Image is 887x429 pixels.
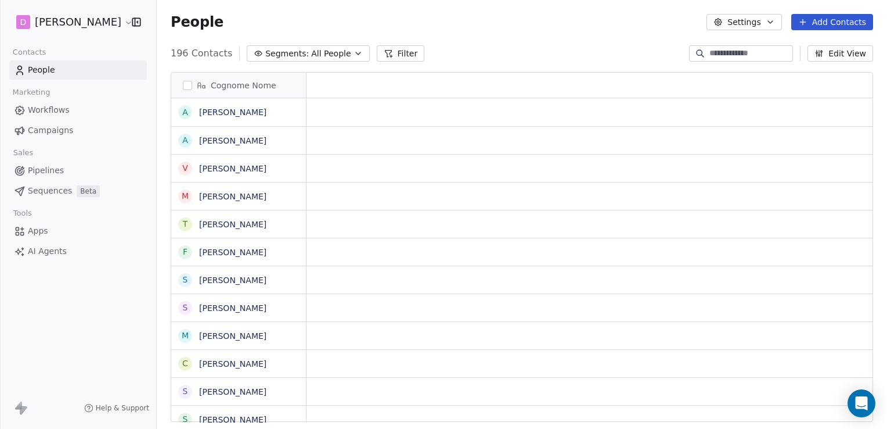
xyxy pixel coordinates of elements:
[199,276,266,285] a: [PERSON_NAME]
[183,274,188,286] div: S
[182,330,189,342] div: M
[77,185,100,197] span: Beta
[199,248,266,257] a: [PERSON_NAME]
[791,14,873,30] button: Add Contacts
[14,12,124,32] button: D[PERSON_NAME]
[28,185,72,197] span: Sequences
[171,47,232,60] span: 196 Contacts
[182,106,188,119] div: A
[28,104,70,116] span: Workflows
[183,246,188,258] div: F
[9,221,147,241] a: Apps
[199,387,266,396] a: [PERSON_NAME]
[377,45,425,62] button: Filter
[807,45,873,62] button: Edit View
[28,64,55,76] span: People
[171,98,307,423] div: grid
[265,48,309,60] span: Segments:
[182,134,188,146] div: A
[8,205,37,222] span: Tools
[199,192,266,201] a: [PERSON_NAME]
[183,413,188,426] div: S
[96,403,149,413] span: Help & Support
[84,403,149,413] a: Help & Support
[28,225,48,237] span: Apps
[182,357,188,370] div: C
[35,15,121,30] span: [PERSON_NAME]
[199,359,266,369] a: [PERSON_NAME]
[706,14,781,30] button: Settings
[20,16,27,28] span: D
[183,302,188,314] div: S
[9,121,147,140] a: Campaigns
[9,101,147,120] a: Workflows
[171,13,223,31] span: People
[28,165,64,177] span: Pipelines
[28,245,67,258] span: AI Agents
[182,162,188,174] div: V
[183,385,188,398] div: S
[183,218,188,230] div: T
[9,60,147,80] a: People
[311,48,351,60] span: All People
[199,303,266,313] a: [PERSON_NAME]
[182,190,189,202] div: M
[199,108,266,117] a: [PERSON_NAME]
[171,73,306,98] div: Cognome Nome
[199,136,266,145] a: [PERSON_NAME]
[199,164,266,173] a: [PERSON_NAME]
[199,220,266,229] a: [PERSON_NAME]
[8,144,38,162] span: Sales
[848,389,875,417] div: Open Intercom Messenger
[199,415,266,424] a: [PERSON_NAME]
[9,242,147,261] a: AI Agents
[28,124,73,137] span: Campaigns
[9,181,147,201] a: SequencesBeta
[8,44,51,61] span: Contacts
[8,84,55,101] span: Marketing
[211,80,276,91] span: Cognome Nome
[9,161,147,180] a: Pipelines
[199,331,266,341] a: [PERSON_NAME]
